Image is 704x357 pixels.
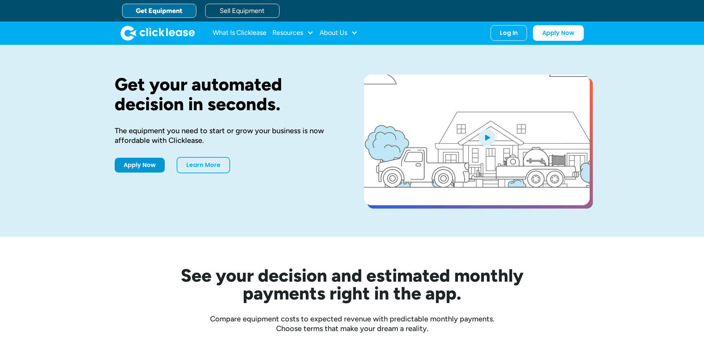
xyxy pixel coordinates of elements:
[144,266,560,302] h2: See your decision and estimated monthly payments right in the app.
[115,75,340,114] h1: Get your automated decision in seconds.
[115,314,590,333] div: Compare equipment costs to expected revenue with predictable monthly payments. Choose terms that ...
[500,29,518,37] div: Log In
[115,158,165,173] a: Apply Now
[364,75,590,205] a: open lightbox
[122,4,196,18] a: Get Equipment
[205,4,279,18] a: Sell Equipment
[177,157,230,173] a: Learn More
[320,26,358,40] div: About Us
[272,26,314,40] div: Resources
[533,25,584,41] a: Apply Now
[213,26,266,40] a: What Is Clicklease
[121,26,195,40] a: home
[477,127,497,148] img: Blue play button logo on a light blue circular background
[115,126,340,145] div: The equipment you need to start or grow your business is now affordable with Clicklease.
[121,26,195,40] img: Clicklease logo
